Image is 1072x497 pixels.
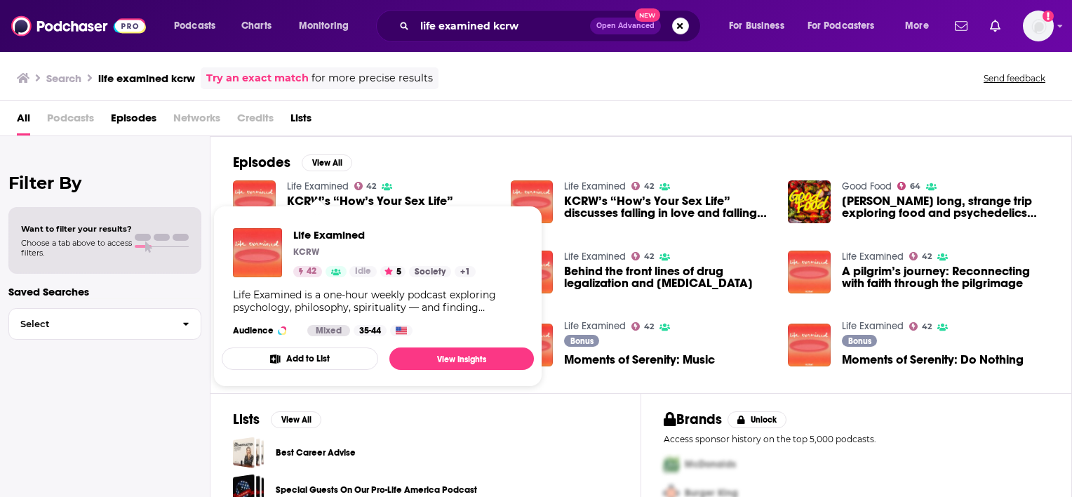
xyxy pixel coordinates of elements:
[233,228,282,277] a: Life Examined
[11,13,146,39] img: Podchaser - Follow, Share and Rate Podcasts
[808,16,875,36] span: For Podcasters
[719,15,802,37] button: open menu
[631,182,654,190] a: 42
[644,324,654,330] span: 42
[98,72,195,85] h3: life examined kcrw
[307,265,316,279] span: 42
[895,15,946,37] button: open menu
[842,251,904,263] a: Life Examined
[909,252,932,260] a: 42
[233,154,290,171] h2: Episodes
[8,173,201,193] h2: Filter By
[289,15,367,37] button: open menu
[897,182,920,190] a: 64
[232,15,280,37] a: Charts
[164,15,234,37] button: open menu
[842,195,1049,219] a: Michael Pollan’s long, strange trip exploring food and psychedelics (from "Life Examined")
[293,228,476,241] a: Life Examined
[293,246,319,258] p: KCRW
[233,325,296,336] h3: Audience
[409,266,451,277] a: Society
[842,265,1049,289] a: A pilgrim’s journey: Reconnecting with faith through the pilgrimage
[290,107,311,135] a: Lists
[564,354,715,366] a: Moments of Serenity: Music
[909,322,932,331] a: 42
[233,437,264,468] a: Best Career Advise
[1023,11,1054,41] span: Logged in as carisahays
[307,325,350,336] div: Mixed
[233,289,523,314] div: Life Examined is a one-hour weekly podcast exploring psychology, philosophy, spirituality — and f...
[685,458,736,470] span: McDonalds
[276,445,356,460] a: Best Career Advise
[596,22,655,29] span: Open Advanced
[728,411,787,428] button: Unlock
[47,107,94,135] span: Podcasts
[389,10,714,42] div: Search podcasts, credits, & more...
[564,195,771,219] span: KCRW’s “How’s Your Sex Life” discusses falling in love and falling apart with [PERSON_NAME]
[631,252,654,260] a: 42
[111,107,156,135] a: Episodes
[910,183,920,190] span: 64
[302,154,352,171] button: View All
[984,14,1006,38] a: Show notifications dropdown
[635,8,660,22] span: New
[8,308,201,340] button: Select
[206,70,309,86] a: Try an exact match
[564,180,626,192] a: Life Examined
[311,70,433,86] span: for more precise results
[293,266,322,277] a: 42
[233,154,352,171] a: EpisodesView All
[354,182,377,190] a: 42
[564,265,771,289] span: Behind the front lines of drug legalization and [MEDICAL_DATA]
[644,183,654,190] span: 42
[233,180,276,223] img: KCRW’s “How’s Your Sex Life” discusses falling in love and falling apart with Jonathan Bastian
[842,320,904,332] a: Life Examined
[564,320,626,332] a: Life Examined
[287,195,494,219] span: KCRW’s “How’s Your Sex Life” discusses falling in love and falling apart with [PERSON_NAME]
[1023,11,1054,41] img: User Profile
[949,14,973,38] a: Show notifications dropdown
[922,253,932,260] span: 42
[842,195,1049,219] span: [PERSON_NAME] long, strange trip exploring food and psychedelics (from "Life Examined")
[1023,11,1054,41] button: Show profile menu
[590,18,661,34] button: Open AdvancedNew
[564,195,771,219] a: KCRW’s “How’s Your Sex Life” discusses falling in love and falling apart with Jonathan Bastian
[389,347,534,370] a: View Insights
[21,238,132,258] span: Choose a tab above to access filters.
[658,450,685,479] img: First Pro Logo
[511,180,554,223] img: KCRW’s “How’s Your Sex Life” discusses falling in love and falling apart with Jonathan Bastian
[842,354,1024,366] span: Moments of Serenity: Do Nothing
[788,251,831,293] a: A pilgrim’s journey: Reconnecting with faith through the pilgrimage
[17,107,30,135] a: All
[729,16,784,36] span: For Business
[271,411,321,428] button: View All
[922,324,932,330] span: 42
[355,265,371,279] span: Idle
[233,411,321,428] a: ListsView All
[415,15,590,37] input: Search podcasts, credits, & more...
[349,266,377,277] a: Idle
[8,285,201,298] p: Saved Searches
[354,325,387,336] div: 35-44
[1043,11,1054,22] svg: Add a profile image
[788,180,831,223] a: Michael Pollan’s long, strange trip exploring food and psychedelics (from "Life Examined")
[570,337,594,345] span: Bonus
[380,266,406,277] button: 5
[631,322,654,331] a: 42
[788,324,831,366] img: Moments of Serenity: Do Nothing
[455,266,476,277] a: +1
[644,253,654,260] span: 42
[664,411,722,428] h2: Brands
[222,347,378,370] button: Add to List
[241,16,272,36] span: Charts
[798,15,895,37] button: open menu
